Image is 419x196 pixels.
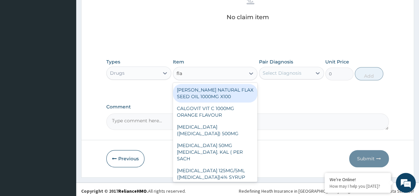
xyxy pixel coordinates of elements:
img: d_794563401_company_1708531726252_794563401 [12,33,27,50]
strong: Copyright © 2017 . [81,188,148,194]
div: Minimize live chat window [109,3,125,19]
textarea: Type your message and hit 'Enter' [3,128,126,151]
label: Unit Price [325,59,349,65]
span: We're online! [38,57,91,124]
label: Item [173,59,184,65]
button: Submit [349,150,389,167]
div: [MEDICAL_DATA] 125MG/5ML ([MEDICAL_DATA])4% SYRUP [173,165,258,183]
div: Drugs [110,70,125,76]
p: No claim item [226,14,269,20]
label: Comment [106,104,389,110]
div: Chat with us now [34,37,111,46]
div: Select Diagnosis [263,70,301,76]
div: [PERSON_NAME] NATURAL FLAX SEED OIL 1000MG X100 [173,84,258,102]
label: Pair Diagnosis [259,59,293,65]
div: We're Online! [330,176,386,182]
button: Add [355,67,383,80]
div: CALGOVIT VIT C 1000MG ORANGE FLAVOUR [173,102,258,121]
div: Redefining Heath Insurance in [GEOGRAPHIC_DATA] using Telemedicine and Data Science! [239,188,414,194]
p: How may I help you today? [330,183,386,189]
button: Previous [106,150,144,167]
label: Types [106,59,120,65]
div: [MEDICAL_DATA] 50MG [MEDICAL_DATA]. KAL ( PER SACH [173,139,258,165]
div: [MEDICAL_DATA] ([MEDICAL_DATA]) 500MG [173,121,258,139]
a: RelianceHMO [118,188,147,194]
